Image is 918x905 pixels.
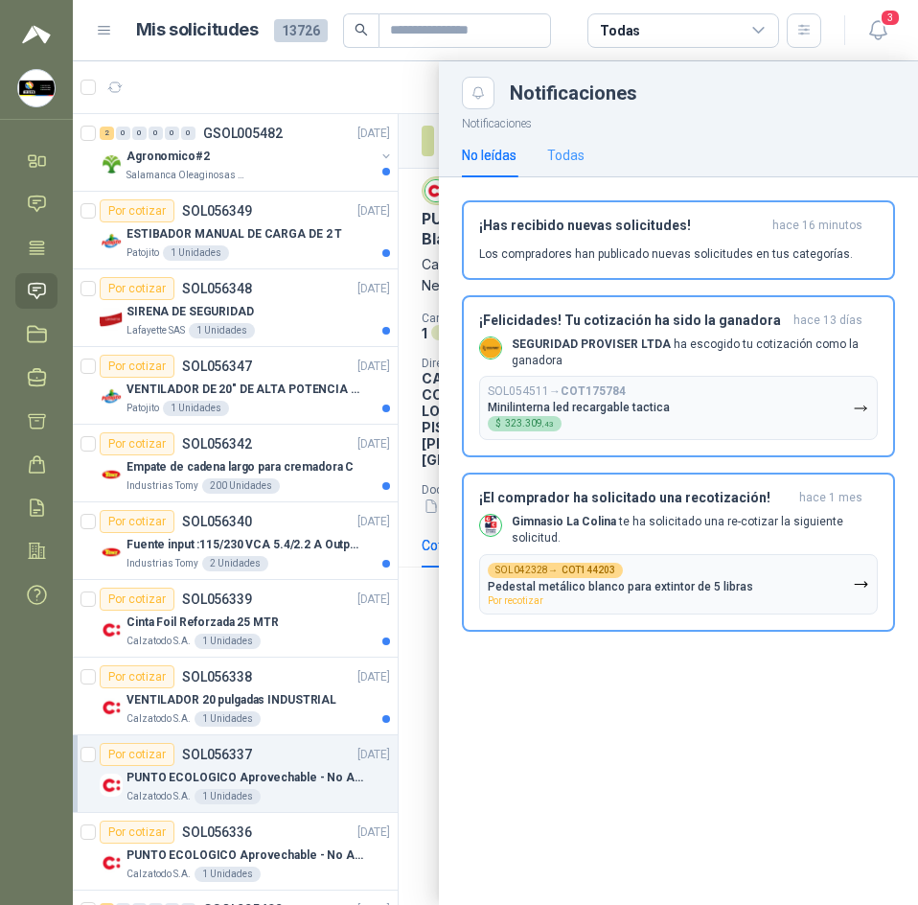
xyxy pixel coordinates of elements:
button: SOL042328→COT144203Pedestal metálico blanco para extintor de 5 librasPor recotizar [479,554,878,615]
div: SOL042328 → [488,563,623,578]
p: te ha solicitado una re-cotizar la siguiente solicitud. [512,514,878,546]
span: Por recotizar [488,595,543,606]
img: Company Logo [480,515,501,536]
img: Logo peakr [22,23,51,46]
div: Notificaciones [510,83,895,103]
div: Todas [547,145,585,166]
button: Close [462,77,494,109]
p: ha escogido tu cotización como la ganadora [512,336,878,369]
h3: ¡El comprador ha solicitado una recotización! [479,490,792,506]
span: hace 1 mes [799,490,862,506]
button: ¡Felicidades! Tu cotización ha sido la ganadorahace 13 días Company LogoSEGURIDAD PROVISER LTDA h... [462,295,895,458]
b: COT175784 [561,384,626,398]
p: Notificaciones [439,109,918,133]
h3: ¡Felicidades! Tu cotización ha sido la ganadora [479,313,786,329]
span: 3 [880,9,901,27]
img: Company Logo [480,337,501,359]
b: SEGURIDAD PROVISER LTDA [512,337,671,351]
span: ,43 [542,420,554,429]
button: ¡Has recibido nuevas solicitudes!hace 16 minutos Los compradores han publicado nuevas solicitudes... [462,200,895,280]
p: SOL054511 → [488,384,626,399]
p: Los compradores han publicado nuevas solicitudes en tus categorías. [479,245,853,263]
button: SOL054511→COT175784Minilinterna led recargable tactica$323.309,43 [479,376,878,440]
span: 13726 [274,19,328,42]
span: hace 16 minutos [772,218,862,234]
img: Company Logo [18,70,55,106]
h3: ¡Has recibido nuevas solicitudes! [479,218,765,234]
div: Todas [600,20,640,41]
b: Gimnasio La Colina [512,515,616,528]
h1: Mis solicitudes [136,16,259,44]
p: Minilinterna led recargable tactica [488,401,670,414]
span: hace 13 días [793,313,862,329]
span: search [355,23,368,36]
div: No leídas [462,145,516,166]
span: 323.309 [505,419,554,429]
button: 3 [861,13,895,48]
b: COT144203 [562,566,615,575]
div: $ [488,416,562,431]
p: Pedestal metálico blanco para extintor de 5 libras [488,580,753,593]
button: ¡El comprador ha solicitado una recotización!hace 1 mes Company LogoGimnasio La Colina te ha soli... [462,473,895,632]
